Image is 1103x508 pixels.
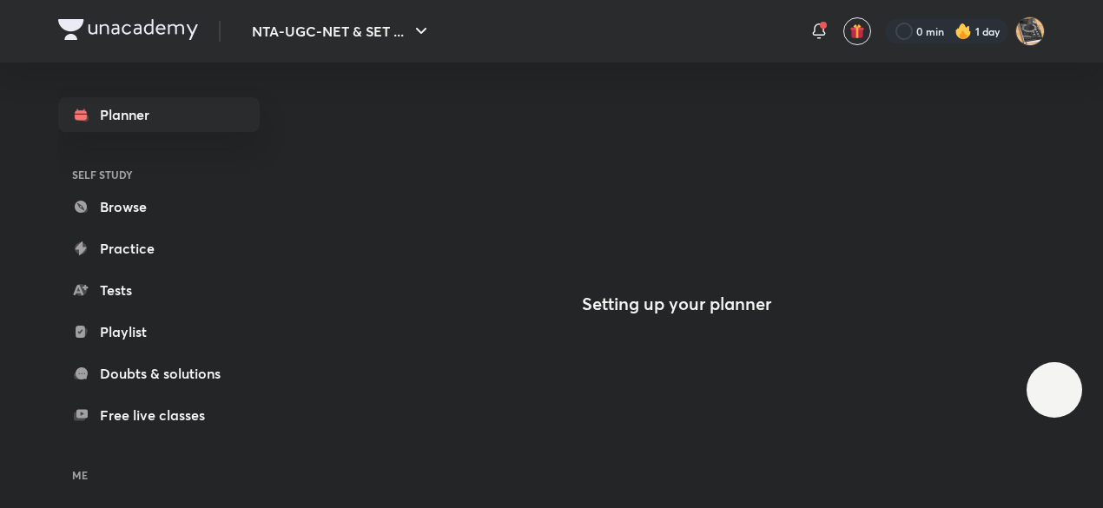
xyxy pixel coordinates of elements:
[1044,379,1065,400] img: ttu
[58,19,198,44] a: Company Logo
[843,17,871,45] button: avatar
[58,97,260,132] a: Planner
[58,460,260,490] h6: ME
[58,160,260,189] h6: SELF STUDY
[58,356,260,391] a: Doubts & solutions
[582,294,771,314] h4: Setting up your planner
[58,19,198,40] img: Company Logo
[849,23,865,39] img: avatar
[58,231,260,266] a: Practice
[1015,16,1045,46] img: Pankaj Dagar
[954,23,972,40] img: streak
[241,14,442,49] button: NTA-UGC-NET & SET ...
[58,189,260,224] a: Browse
[58,398,260,432] a: Free live classes
[58,314,260,349] a: Playlist
[58,273,260,307] a: Tests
